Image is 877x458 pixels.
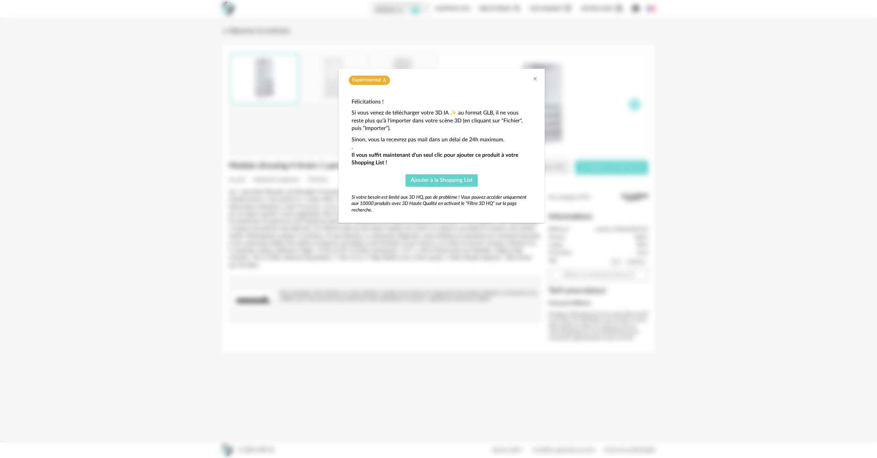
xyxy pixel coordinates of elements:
[406,174,478,187] button: Ajouter à la Shopping List
[352,152,518,166] strong: Il vous suffit maintenant d'un seul clic pour ajouter ce produit à votre Shopping List !
[352,98,532,106] p: Félicitations !
[352,136,532,167] p: Sinon, vous la recevrez pas mail dans un délai de 24h maximum. .
[352,195,526,212] em: Si votre besoin est limité aux 3D HQ, pas de problème ! Vous pouvez accéder uniquement aux 10000 ...
[352,77,381,84] span: Expérimental
[382,77,387,84] span: Flask icon
[411,177,473,183] span: Ajouter à la Shopping List
[532,76,538,83] button: Close
[338,69,545,223] div: dialog
[352,109,532,132] p: Si vous venez de télécharger votre 3D IA ✨ au format GLB, il ne vous reste plus qu'à l'importer d...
